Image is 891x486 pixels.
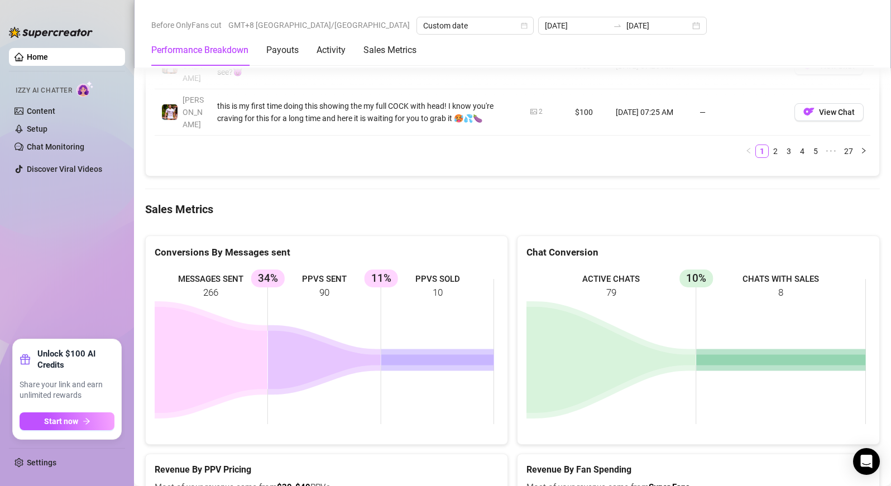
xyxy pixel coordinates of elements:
[27,52,48,61] a: Home
[363,44,416,57] div: Sales Metrics
[217,100,517,124] div: this is my first time doing this showing the my full COCK with head! I know you're craving for th...
[796,145,808,157] a: 4
[756,145,768,157] a: 1
[819,108,855,117] span: View Chat
[16,85,72,96] span: Izzy AI Chatter
[794,110,864,119] a: OFView Chat
[539,107,543,117] div: 2
[145,201,880,217] h4: Sales Metrics
[742,145,755,158] button: left
[27,107,55,116] a: Content
[609,89,693,136] td: [DATE] 07:25 AM
[151,17,222,33] span: Before OnlyFans cut
[20,379,114,401] span: Share your link and earn unlimited rewards
[840,145,857,158] li: 27
[151,44,248,57] div: Performance Breakdown
[423,17,527,34] span: Custom date
[521,22,528,29] span: calendar
[183,95,204,129] span: [PERSON_NAME]
[155,245,499,260] div: Conversions By Messages sent
[530,108,537,115] span: picture
[228,17,410,33] span: GMT+8 [GEOGRAPHIC_DATA]/[GEOGRAPHIC_DATA]
[626,20,690,32] input: End date
[20,412,114,430] button: Start nowarrow-right
[794,64,864,73] a: OFView Chat
[755,145,769,158] li: 1
[860,147,867,154] span: right
[155,463,499,477] h5: Revenue By PPV Pricing
[526,463,870,477] h5: Revenue By Fan Spending
[857,145,870,158] li: Next Page
[769,145,782,158] li: 2
[783,145,795,157] a: 3
[853,448,880,475] div: Open Intercom Messenger
[742,145,755,158] li: Previous Page
[745,147,752,154] span: left
[769,145,782,157] a: 2
[822,145,840,158] span: •••
[183,49,204,83] span: [PERSON_NAME]
[27,165,102,174] a: Discover Viral Videos
[545,20,609,32] input: Start date
[162,104,178,120] img: Hector
[613,21,622,30] span: to
[76,81,94,97] img: AI Chatter
[526,245,870,260] div: Chat Conversion
[266,44,299,57] div: Payouts
[822,145,840,158] li: Next 5 Pages
[568,89,609,136] td: $100
[693,89,788,136] td: —
[857,145,870,158] button: right
[796,145,809,158] li: 4
[809,145,822,158] li: 5
[83,417,90,425] span: arrow-right
[20,354,31,365] span: gift
[27,142,84,151] a: Chat Monitoring
[782,145,796,158] li: 3
[37,348,114,370] strong: Unlock $100 AI Credits
[44,417,78,426] span: Start now
[27,124,47,133] a: Setup
[809,145,822,157] a: 5
[27,458,56,467] a: Settings
[794,103,864,121] button: OFView Chat
[317,44,346,57] div: Activity
[841,145,856,157] a: 27
[9,27,93,38] img: logo-BBDzfeDw.svg
[803,106,815,117] img: OF
[613,21,622,30] span: swap-right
